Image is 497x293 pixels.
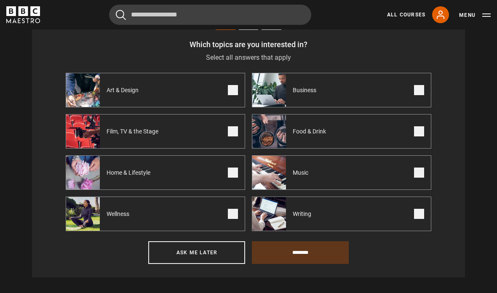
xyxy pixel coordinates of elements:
[66,40,431,50] h3: Which topics are you interested in?
[100,128,168,136] span: Film, TV & the Stage
[286,169,318,177] span: Music
[109,5,311,25] input: Search
[66,53,431,63] p: Select all answers that apply
[286,128,336,136] span: Food & Drink
[286,210,321,218] span: Writing
[387,11,425,19] a: All Courses
[116,10,126,20] button: Submit the search query
[100,169,160,177] span: Home & Lifestyle
[286,86,326,95] span: Business
[459,11,491,19] button: Toggle navigation
[100,86,149,95] span: Art & Design
[148,242,245,264] button: Ask me later
[100,210,139,218] span: Wellness
[6,6,40,23] svg: BBC Maestro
